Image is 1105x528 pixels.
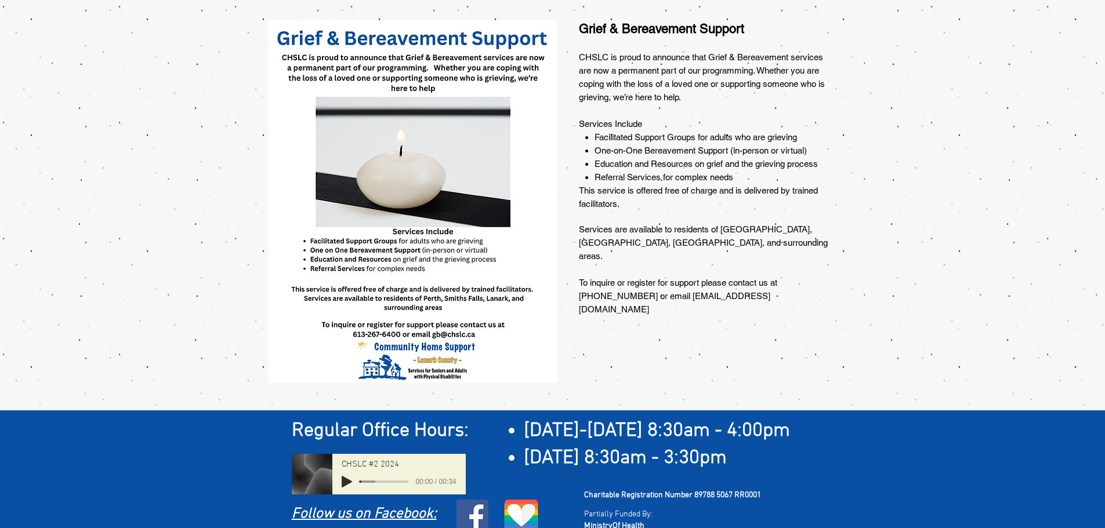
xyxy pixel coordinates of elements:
[524,446,727,470] span: [DATE] 8:30am - 3:30pm
[579,119,642,129] span: Services Include
[595,172,733,182] span: Referral Services for complex needs
[292,505,437,523] a: Follow us on Facebook:
[292,417,823,445] h2: ​
[292,419,469,443] span: Regular Office Hours:
[269,20,557,383] img: G&B notice for events sandra fyfe.jpg
[584,490,761,500] span: Charitable Registration Number 89788 5067 RR0001
[584,509,653,519] span: Partially Funded By:
[579,278,777,314] span: To inquire or register for support please contact us at [PHONE_NUMBER] or email [EMAIL_ADDRESS][D...
[524,419,790,443] span: [DATE]-[DATE] 8:30am - 4:00pm
[579,52,825,102] span: CHSLC is proud to announce that Grief & Bereavement services are now a permanent part of our prog...
[342,476,352,487] button: Play
[595,159,818,169] span: Education and Resources on grief and the grieving process
[342,460,399,469] span: CHSLC #2 2024
[595,132,797,142] span: Facilitated Support Groups for adults who are grieving
[579,224,828,261] span: Services are available to residents of [GEOGRAPHIC_DATA], [GEOGRAPHIC_DATA], [GEOGRAPHIC_DATA], a...
[595,145,807,155] span: One-on-One Bereavement Support (in-person or virtual)
[579,185,818,209] span: This service is offered free of charge and is delivered by trained facilitators.
[408,476,456,487] span: 00:00 / 00:34
[579,21,744,36] span: Grief & Bereavement Support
